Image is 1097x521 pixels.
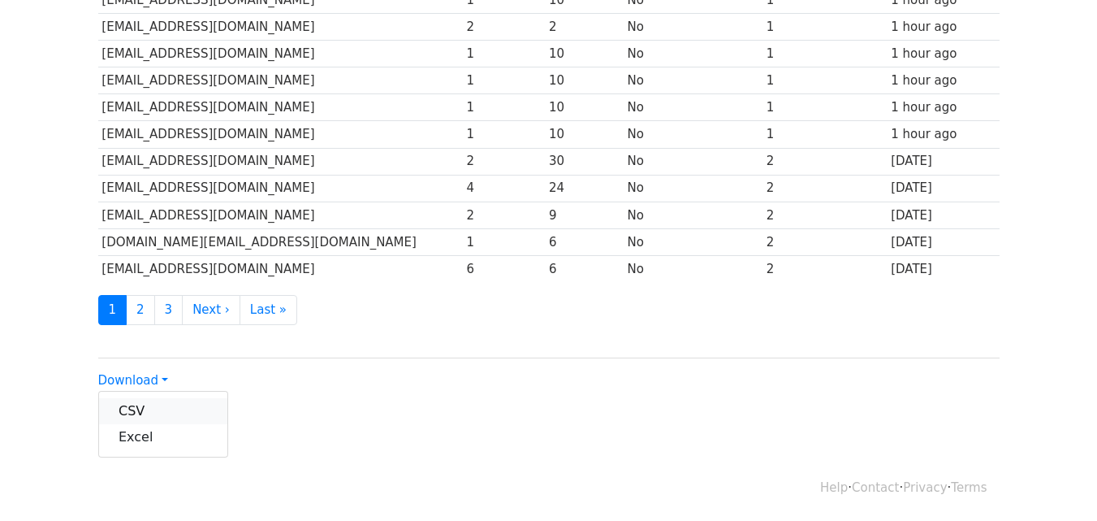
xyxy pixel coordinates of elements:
[98,295,127,325] a: 1
[762,202,887,228] td: 2
[624,67,762,94] td: No
[545,14,624,41] td: 2
[99,424,227,450] a: Excel
[624,175,762,202] td: No
[903,480,947,495] a: Privacy
[126,295,155,325] a: 2
[545,175,624,202] td: 24
[545,121,624,148] td: 10
[98,121,463,148] td: [EMAIL_ADDRESS][DOMAIN_NAME]
[762,14,887,41] td: 1
[545,148,624,175] td: 30
[887,41,999,67] td: 1 hour ago
[624,148,762,175] td: No
[463,41,545,67] td: 1
[887,255,999,282] td: [DATE]
[624,228,762,255] td: No
[545,228,624,255] td: 6
[545,41,624,67] td: 10
[1016,443,1097,521] iframe: Chat Widget
[887,121,999,148] td: 1 hour ago
[624,121,762,148] td: No
[762,148,887,175] td: 2
[951,480,987,495] a: Terms
[463,202,545,228] td: 2
[887,67,999,94] td: 1 hour ago
[762,175,887,202] td: 2
[545,202,624,228] td: 9
[98,14,463,41] td: [EMAIL_ADDRESS][DOMAIN_NAME]
[624,255,762,282] td: No
[463,67,545,94] td: 1
[463,228,545,255] td: 1
[887,228,999,255] td: [DATE]
[887,94,999,121] td: 1 hour ago
[624,202,762,228] td: No
[762,94,887,121] td: 1
[98,175,463,202] td: [EMAIL_ADDRESS][DOMAIN_NAME]
[463,148,545,175] td: 2
[545,67,624,94] td: 10
[887,14,999,41] td: 1 hour ago
[545,255,624,282] td: 6
[762,41,887,67] td: 1
[762,121,887,148] td: 1
[182,295,240,325] a: Next ›
[820,480,848,495] a: Help
[98,373,168,388] a: Download
[852,480,899,495] a: Contact
[99,398,227,424] a: CSV
[887,148,999,175] td: [DATE]
[240,295,297,325] a: Last »
[98,255,463,282] td: [EMAIL_ADDRESS][DOMAIN_NAME]
[463,94,545,121] td: 1
[887,175,999,202] td: [DATE]
[463,255,545,282] td: 6
[624,94,762,121] td: No
[98,67,463,94] td: [EMAIL_ADDRESS][DOMAIN_NAME]
[98,148,463,175] td: [EMAIL_ADDRESS][DOMAIN_NAME]
[154,295,184,325] a: 3
[887,202,999,228] td: [DATE]
[545,94,624,121] td: 10
[98,202,463,228] td: [EMAIL_ADDRESS][DOMAIN_NAME]
[762,228,887,255] td: 2
[762,255,887,282] td: 2
[624,14,762,41] td: No
[98,41,463,67] td: [EMAIL_ADDRESS][DOMAIN_NAME]
[98,94,463,121] td: [EMAIL_ADDRESS][DOMAIN_NAME]
[463,14,545,41] td: 2
[98,228,463,255] td: [DOMAIN_NAME][EMAIL_ADDRESS][DOMAIN_NAME]
[762,67,887,94] td: 1
[624,41,762,67] td: No
[463,121,545,148] td: 1
[463,175,545,202] td: 4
